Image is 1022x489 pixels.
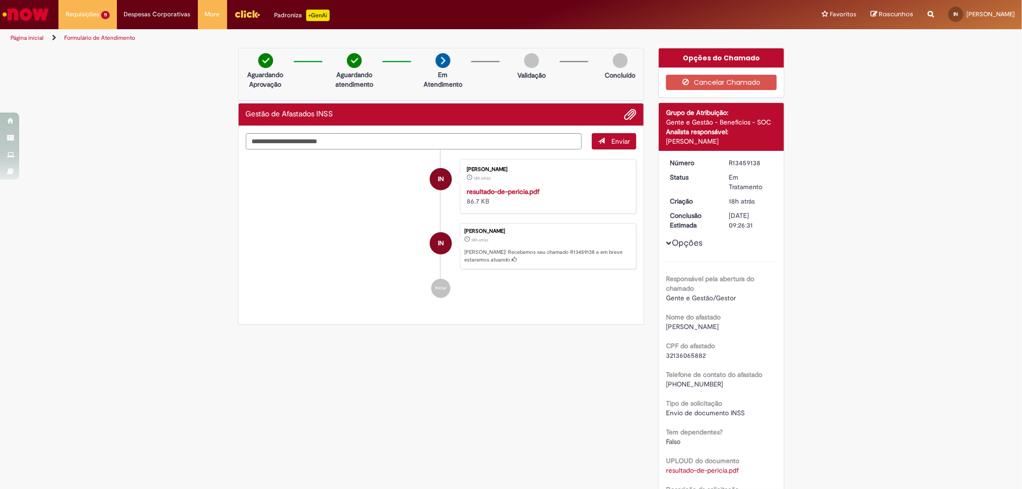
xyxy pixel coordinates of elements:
[729,196,773,206] div: 28/08/2025 16:26:27
[666,75,777,90] button: Cancelar Chamado
[666,341,715,350] b: CPF do afastado
[666,351,706,360] span: 32136065882
[611,137,630,146] span: Enviar
[467,167,626,172] div: [PERSON_NAME]
[471,237,488,243] time: 28/08/2025 16:26:27
[666,370,762,379] b: Telefone de contato do afastado
[666,127,777,136] div: Analista responsável:
[474,175,491,181] time: 28/08/2025 16:26:09
[467,187,626,206] div: 86.7 KB
[666,399,722,408] b: Tipo de solicitação
[666,136,777,146] div: [PERSON_NAME]
[124,10,191,19] span: Despesas Corporativas
[592,133,636,149] button: Enviar
[205,10,220,19] span: More
[666,117,777,127] div: Gente e Gestão - Benefícios - SOC
[467,187,540,196] a: resultado-de-pericia.pdf
[666,294,736,302] span: Gente e Gestão/Gestor
[242,70,289,89] p: Aguardando Aprovação
[246,110,333,119] h2: Gestão de Afastados INSS Histórico de tíquete
[666,437,680,446] span: Falso
[729,158,773,168] div: R13459138
[420,70,466,89] p: Em Atendimento
[438,168,444,191] span: IN
[613,53,628,68] img: img-circle-grey.png
[666,322,719,331] span: [PERSON_NAME]
[666,274,754,293] b: Responsável pela abertura do chamado
[258,53,273,68] img: check-circle-green.png
[517,70,546,80] p: Validação
[524,53,539,68] img: img-circle-grey.png
[64,34,135,42] a: Formulário de Atendimento
[729,172,773,192] div: Em Tratamento
[275,10,330,21] div: Padroniza
[438,232,444,255] span: IN
[464,228,631,234] div: [PERSON_NAME]
[246,223,637,269] li: Isabele Cristine Do Nascimento
[663,196,722,206] dt: Criação
[666,456,739,465] b: UPLOUD do documento
[246,133,582,149] textarea: Digite sua mensagem aqui...
[234,7,260,21] img: click_logo_yellow_360x200.png
[729,197,755,205] time: 28/08/2025 16:26:27
[306,10,330,21] p: +GenAi
[1,5,50,24] img: ServiceNow
[663,211,722,230] dt: Conclusão Estimada
[464,249,631,263] p: [PERSON_NAME]! Recebemos seu chamado R13459138 e em breve estaremos atuando.
[474,175,491,181] span: 18h atrás
[331,70,378,89] p: Aguardando atendimento
[666,108,777,117] div: Grupo de Atribuição:
[659,48,784,68] div: Opções do Chamado
[11,34,44,42] a: Página inicial
[605,70,635,80] p: Concluído
[663,172,722,182] dt: Status
[879,10,913,19] span: Rascunhos
[7,29,674,47] ul: Trilhas de página
[729,211,773,230] div: [DATE] 09:26:31
[966,10,1015,18] span: [PERSON_NAME]
[666,466,739,475] a: Download de resultado-de-pericia.pdf
[624,108,636,121] button: Adicionar anexos
[436,53,450,68] img: arrow-next.png
[830,10,856,19] span: Favoritos
[471,237,488,243] span: 18h atrás
[246,149,637,307] ul: Histórico de tíquete
[871,10,913,19] a: Rascunhos
[666,380,723,388] span: [PHONE_NUMBER]
[729,197,755,205] span: 18h atrás
[101,11,110,19] span: 11
[663,158,722,168] dt: Número
[666,428,723,436] b: Tem dependentes?
[666,409,745,417] span: Envio de documento INSS
[954,11,958,17] span: IN
[666,313,721,321] b: Nome do afastado
[66,10,99,19] span: Requisições
[430,168,452,190] div: Isabele Cristine Do Nascimento
[430,232,452,254] div: Isabele Cristine Do Nascimento
[347,53,362,68] img: check-circle-green.png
